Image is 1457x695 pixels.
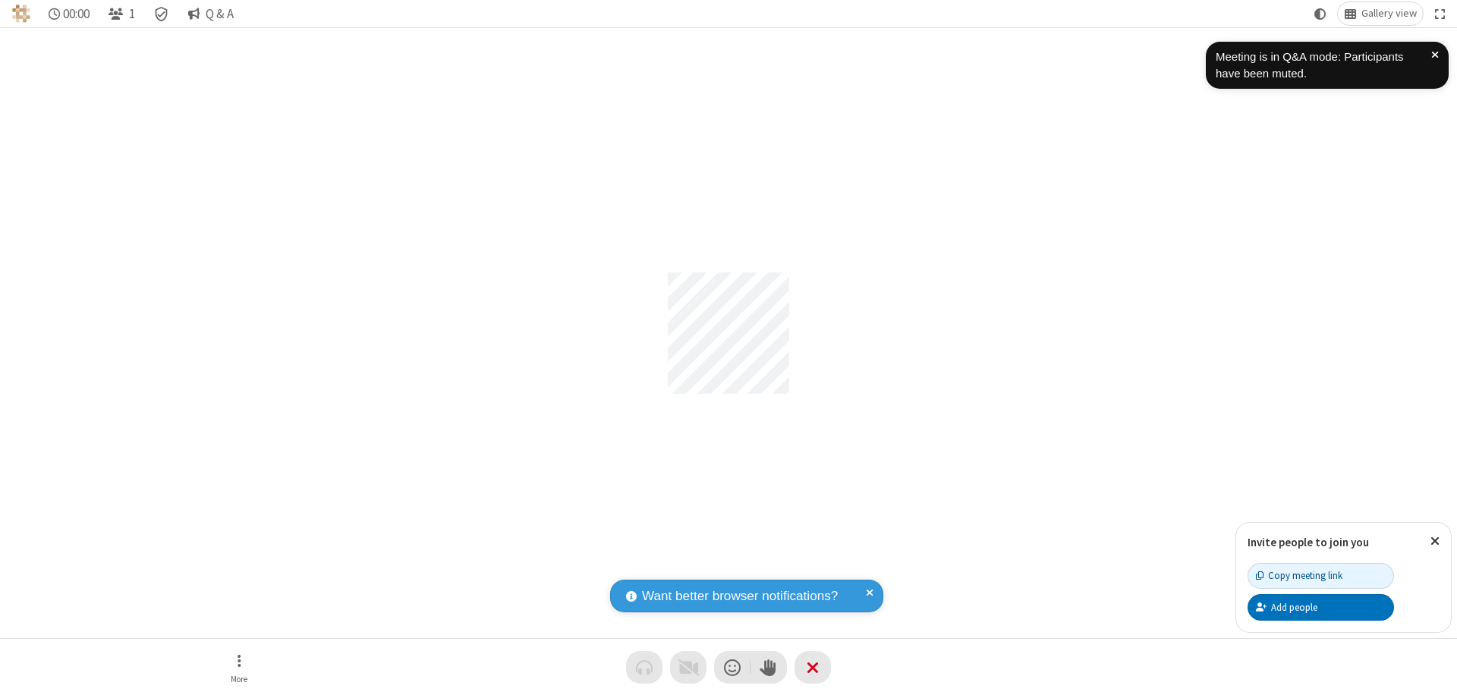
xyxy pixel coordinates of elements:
[1248,594,1394,620] button: Add people
[1248,563,1394,589] button: Copy meeting link
[1256,568,1342,583] div: Copy meeting link
[714,651,751,684] button: Send a reaction
[1361,8,1417,20] span: Gallery view
[751,651,787,684] button: Raise hand
[206,7,234,21] span: Q & A
[12,5,30,23] img: QA Selenium DO NOT DELETE OR CHANGE
[1419,523,1451,560] button: Close popover
[795,651,831,684] button: End or leave meeting
[147,2,176,25] div: Meeting details Encryption enabled
[102,2,141,25] button: Open participant list
[1248,535,1369,549] label: Invite people to join you
[181,2,240,25] button: Q & A
[42,2,96,25] div: Timer
[1429,2,1452,25] button: Fullscreen
[231,675,247,684] span: More
[1338,2,1423,25] button: Change layout
[63,7,90,21] span: 00:00
[642,587,838,606] span: Want better browser notifications?
[1308,2,1333,25] button: Using system theme
[626,651,662,684] button: Audio problem - check your Internet connection or call by phone
[1216,49,1431,83] div: Meeting is in Q&A mode: Participants have been muted.
[129,7,135,21] span: 1
[216,646,262,689] button: Open menu
[670,651,706,684] button: Video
